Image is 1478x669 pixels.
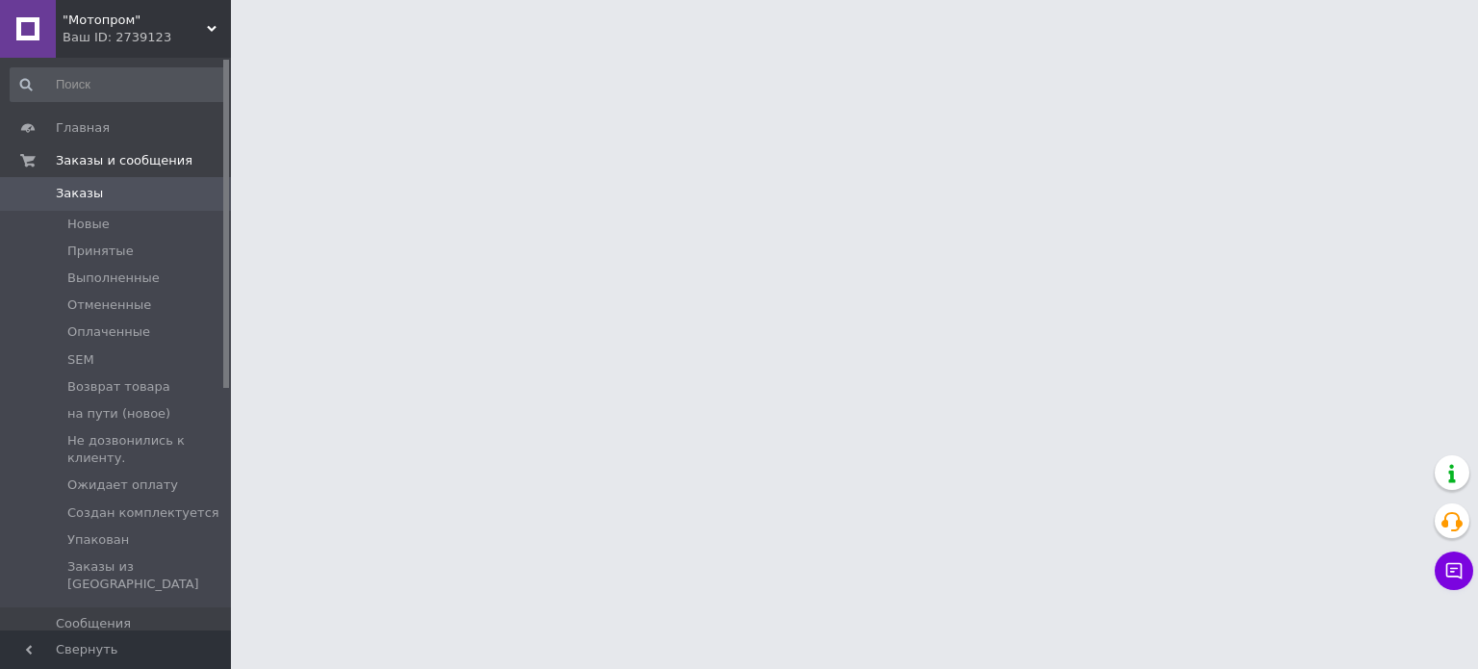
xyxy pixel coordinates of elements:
span: Оплаченные [67,323,150,341]
span: Ожидает оплату [67,476,178,494]
span: Упакован [67,531,129,549]
span: Главная [56,119,110,137]
div: Ваш ID: 2739123 [63,29,231,46]
button: Чат с покупателем [1435,552,1473,590]
span: "Mотопром" [63,12,207,29]
span: Сообщения [56,615,131,632]
input: Поиск [10,67,227,102]
span: Заказы из [GEOGRAPHIC_DATA] [67,558,225,593]
span: Возврат товара [67,378,170,396]
span: Принятые [67,243,134,260]
span: Отмененные [67,296,151,314]
span: SEM [67,351,94,369]
span: на пути (новое) [67,405,170,423]
span: Заказы и сообщения [56,152,192,169]
span: Новые [67,216,110,233]
span: Не дозвонились к клиенту. [67,432,225,467]
span: Заказы [56,185,103,202]
span: Выполненные [67,270,160,287]
span: Создан комплектуется [67,504,219,522]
